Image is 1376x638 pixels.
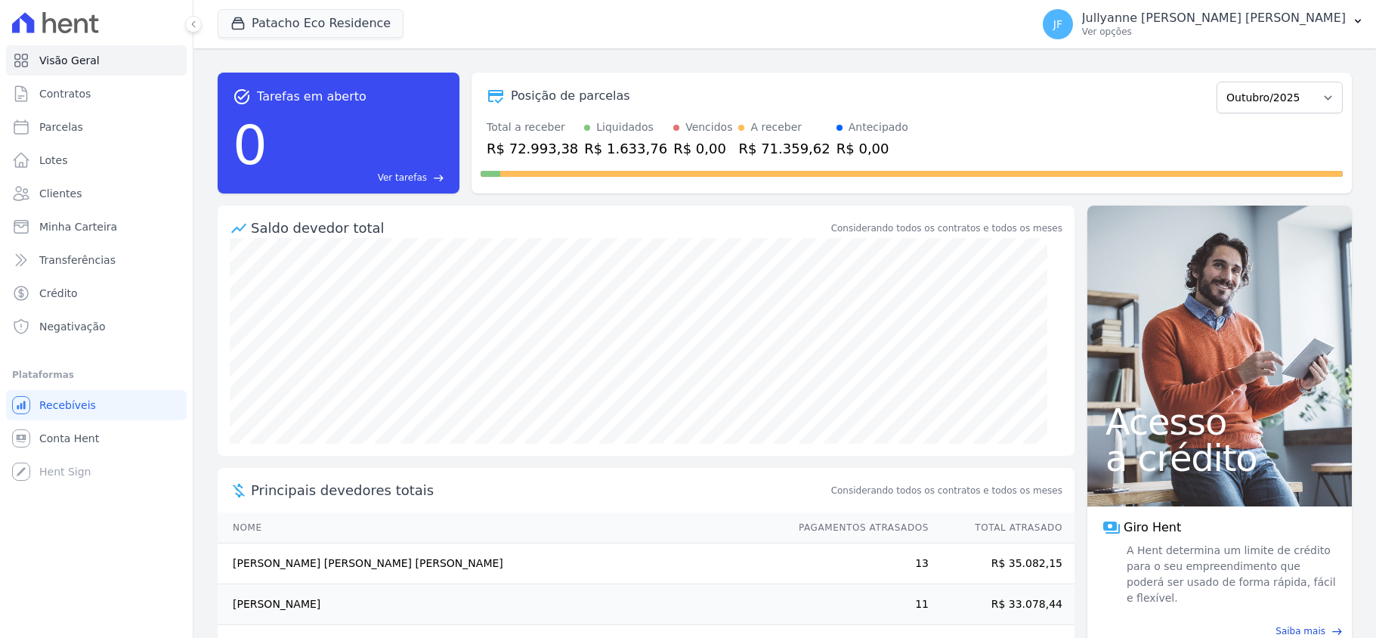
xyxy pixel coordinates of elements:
[12,366,181,384] div: Plataformas
[218,9,404,38] button: Patacho Eco Residence
[6,278,187,308] a: Crédito
[511,87,630,105] div: Posição de parcelas
[1096,624,1343,638] a: Saiba mais east
[39,431,99,446] span: Conta Hent
[584,138,667,159] div: R$ 1.633,76
[929,584,1075,625] td: R$ 33.078,44
[1331,626,1343,637] span: east
[39,86,91,101] span: Contratos
[831,221,1062,235] div: Considerando todos os contratos e todos os meses
[929,513,1075,544] th: Total Atrasado
[274,171,444,184] a: Ver tarefas east
[487,119,578,135] div: Total a receber
[1082,11,1346,26] p: Jullyanne [PERSON_NAME] [PERSON_NAME]
[39,319,106,334] span: Negativação
[596,119,654,135] div: Liquidados
[487,138,578,159] div: R$ 72.993,38
[673,138,732,159] div: R$ 0,00
[233,88,251,106] span: task_alt
[685,119,732,135] div: Vencidos
[6,212,187,242] a: Minha Carteira
[6,79,187,109] a: Contratos
[784,584,929,625] td: 11
[218,544,784,584] td: [PERSON_NAME] [PERSON_NAME] [PERSON_NAME]
[257,88,366,106] span: Tarefas em aberto
[218,584,784,625] td: [PERSON_NAME]
[1031,3,1376,45] button: JF Jullyanne [PERSON_NAME] [PERSON_NAME] Ver opções
[750,119,802,135] div: A receber
[831,484,1062,497] span: Considerando todos os contratos e todos os meses
[836,138,908,159] div: R$ 0,00
[738,138,830,159] div: R$ 71.359,62
[39,153,68,168] span: Lotes
[39,219,117,234] span: Minha Carteira
[6,245,187,275] a: Transferências
[39,53,100,68] span: Visão Geral
[6,311,187,342] a: Negativação
[784,544,929,584] td: 13
[929,544,1075,584] td: R$ 35.082,15
[1105,404,1334,440] span: Acesso
[39,186,82,201] span: Clientes
[784,513,929,544] th: Pagamentos Atrasados
[433,172,444,184] span: east
[6,423,187,454] a: Conta Hent
[378,171,427,184] span: Ver tarefas
[6,178,187,209] a: Clientes
[6,145,187,175] a: Lotes
[1082,26,1346,38] p: Ver opções
[251,480,828,500] span: Principais devedores totais
[1124,519,1181,537] span: Giro Hent
[233,106,267,184] div: 0
[39,119,83,135] span: Parcelas
[39,286,78,301] span: Crédito
[251,218,828,238] div: Saldo devedor total
[6,45,187,76] a: Visão Geral
[849,119,908,135] div: Antecipado
[39,398,96,413] span: Recebíveis
[1105,440,1334,476] span: a crédito
[6,390,187,420] a: Recebíveis
[1276,624,1325,638] span: Saiba mais
[1124,543,1337,606] span: A Hent determina um limite de crédito para o seu empreendimento que poderá ser usado de forma ráp...
[39,252,116,268] span: Transferências
[6,112,187,142] a: Parcelas
[218,513,784,544] th: Nome
[1053,19,1062,29] span: JF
